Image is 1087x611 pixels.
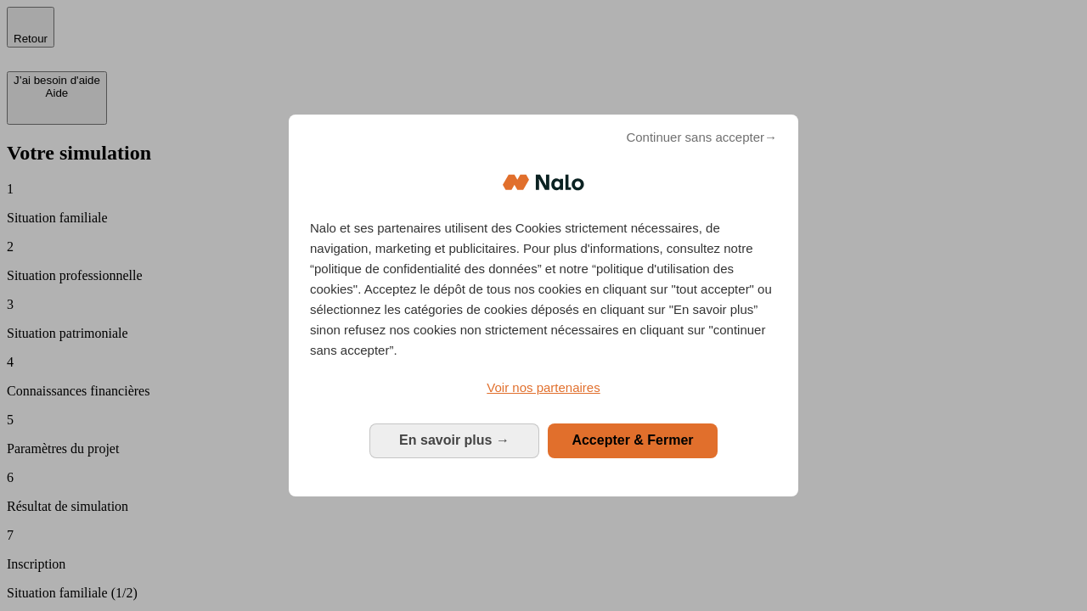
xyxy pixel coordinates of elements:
[487,380,600,395] span: Voir nos partenaires
[310,218,777,361] p: Nalo et ses partenaires utilisent des Cookies strictement nécessaires, de navigation, marketing e...
[289,115,798,496] div: Bienvenue chez Nalo Gestion du consentement
[310,378,777,398] a: Voir nos partenaires
[399,433,510,447] span: En savoir plus →
[572,433,693,447] span: Accepter & Fermer
[503,157,584,208] img: Logo
[626,127,777,148] span: Continuer sans accepter→
[548,423,718,457] button: Accepter & Fermer: Accepter notre traitement des données et fermer
[369,423,539,457] button: En savoir plus: Configurer vos consentements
